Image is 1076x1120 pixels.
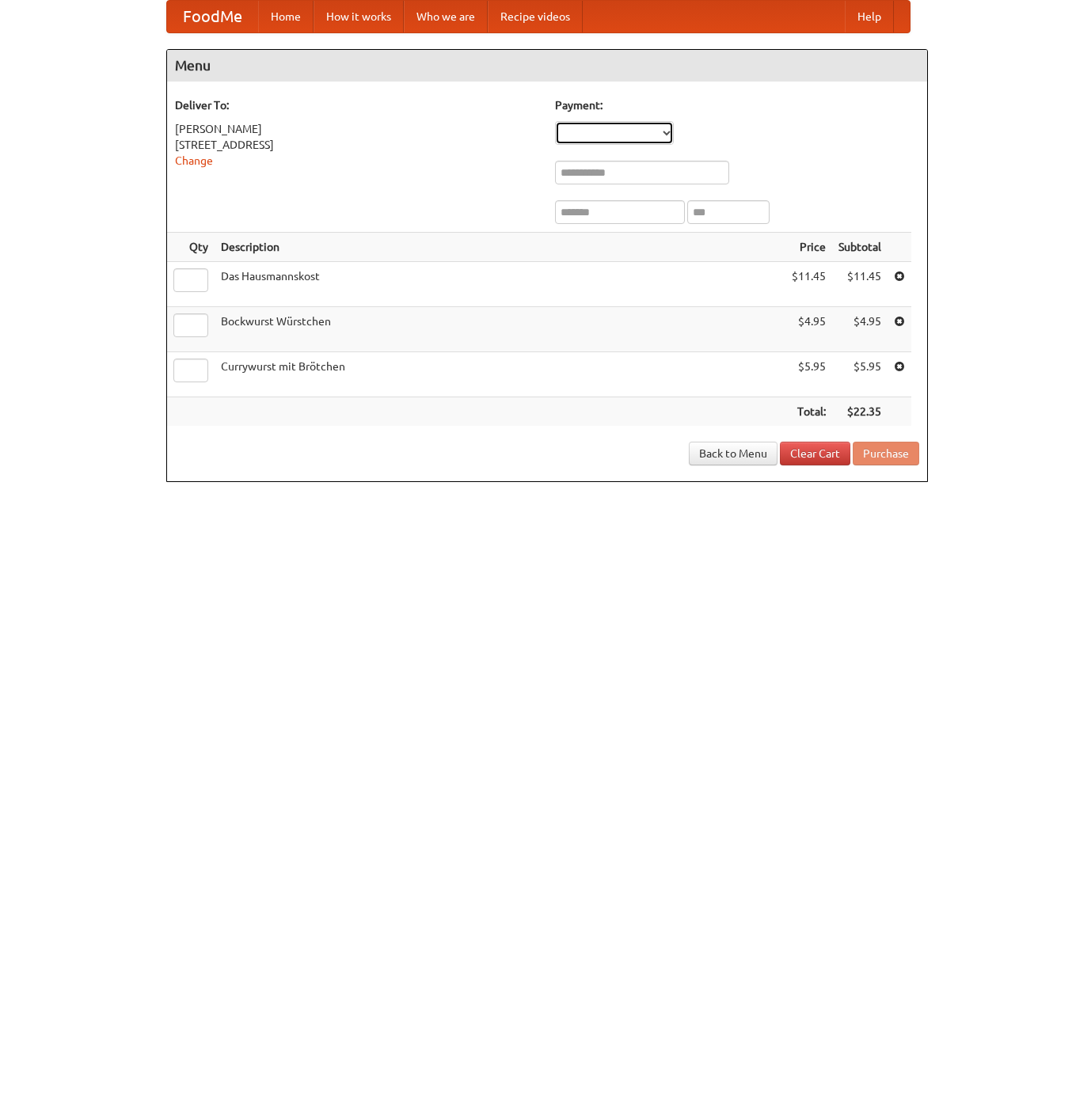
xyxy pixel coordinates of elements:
[167,233,215,262] th: Qty
[785,397,832,427] th: Total:
[215,352,785,397] td: Currywurst mit Brötchen
[832,397,888,427] th: $22.35
[845,1,894,32] a: Help
[785,233,832,262] th: Price
[215,307,785,352] td: Bockwurst Würstchen
[832,262,888,307] td: $11.45
[175,137,539,153] div: [STREET_ADDRESS]
[488,1,583,32] a: Recipe videos
[785,262,832,307] td: $11.45
[832,307,888,352] td: $4.95
[167,1,258,32] a: FoodMe
[215,262,785,307] td: Das Hausmannskost
[175,121,539,137] div: [PERSON_NAME]
[689,442,778,465] a: Back to Menu
[785,307,832,352] td: $4.95
[404,1,488,32] a: Who we are
[215,233,785,262] th: Description
[785,352,832,397] td: $5.95
[258,1,314,32] a: Home
[175,154,213,167] a: Change
[832,352,888,397] td: $5.95
[167,50,927,82] h4: Menu
[175,97,539,113] h5: Deliver To:
[853,442,919,465] button: Purchase
[832,233,888,262] th: Subtotal
[314,1,404,32] a: How it works
[780,442,850,465] a: Clear Cart
[555,97,919,113] h5: Payment:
